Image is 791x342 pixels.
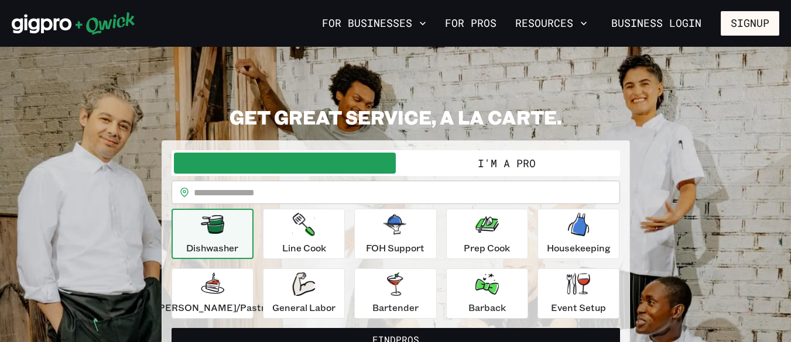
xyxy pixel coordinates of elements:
[511,13,592,33] button: Resources
[551,300,606,315] p: Event Setup
[155,300,270,315] p: [PERSON_NAME]/Pastry
[174,153,396,174] button: I'm a Business
[354,268,436,319] button: Bartender
[263,268,345,319] button: General Labor
[372,300,419,315] p: Bartender
[272,300,335,315] p: General Labor
[440,13,501,33] a: For Pros
[317,13,431,33] button: For Businesses
[354,209,436,259] button: FOH Support
[721,11,779,36] button: Signup
[263,209,345,259] button: Line Cook
[172,268,254,319] button: [PERSON_NAME]/Pastry
[446,209,528,259] button: Prep Cook
[547,241,611,255] p: Housekeeping
[537,209,619,259] button: Housekeeping
[468,300,506,315] p: Barback
[282,241,326,255] p: Line Cook
[464,241,510,255] p: Prep Cook
[537,268,619,319] button: Event Setup
[601,11,711,36] a: Business Login
[172,209,254,259] button: Dishwasher
[162,105,630,129] h2: GET GREAT SERVICE, A LA CARTE.
[186,241,238,255] p: Dishwasher
[446,268,528,319] button: Barback
[366,241,424,255] p: FOH Support
[396,153,618,174] button: I'm a Pro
